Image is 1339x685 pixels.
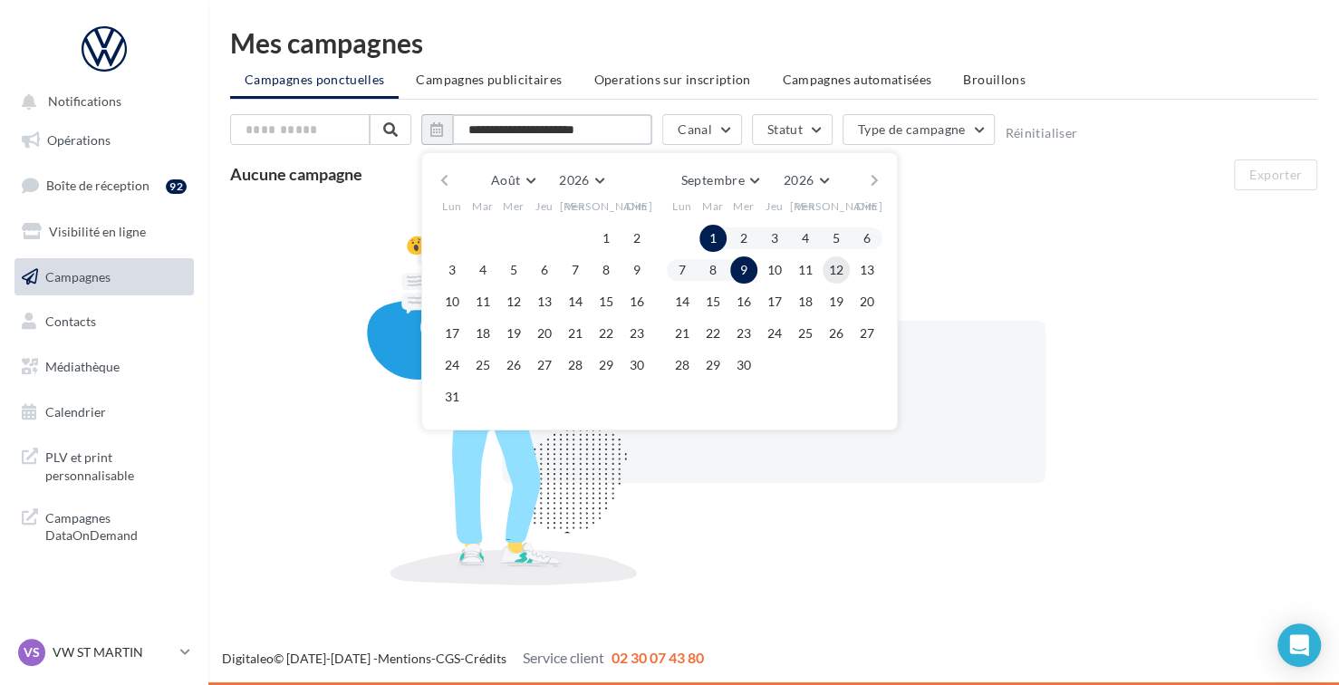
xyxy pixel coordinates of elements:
span: Lun [442,198,462,214]
a: Opérations [11,121,197,159]
button: 3 [761,225,788,252]
span: Campagnes DataOnDemand [45,506,187,545]
button: Août [484,168,542,193]
button: 31 [438,383,466,410]
button: 26 [823,320,850,347]
button: 5 [500,256,527,284]
button: Septembre [674,168,766,193]
button: 26 [500,352,527,379]
span: Service client [523,649,604,666]
button: 2 [623,225,650,252]
span: Médiathèque [45,359,120,374]
button: Statut [752,114,833,145]
button: 14 [669,288,696,315]
button: 18 [469,320,496,347]
button: 2026 [552,168,611,193]
button: 11 [792,256,819,284]
span: Dim [626,198,648,214]
a: Médiathèque [11,348,197,386]
button: 24 [761,320,788,347]
span: © [DATE]-[DATE] - - - [222,651,704,666]
span: Mar [702,198,724,214]
button: 25 [792,320,819,347]
button: 30 [730,352,757,379]
button: 23 [623,320,650,347]
span: Septembre [681,172,745,188]
button: 27 [531,352,558,379]
span: Dim [856,198,878,214]
button: 20 [531,320,558,347]
button: 25 [469,352,496,379]
span: Notifications [48,94,121,110]
div: Open Intercom Messenger [1277,623,1321,667]
button: 18 [792,288,819,315]
button: 13 [531,288,558,315]
button: 3 [438,256,466,284]
span: Campagnes automatisées [783,72,932,87]
button: 10 [761,256,788,284]
span: Campagnes [45,268,111,284]
button: 12 [823,256,850,284]
button: 29 [592,352,620,379]
button: 23 [730,320,757,347]
button: 21 [669,320,696,347]
button: 20 [853,288,881,315]
button: 2026 [776,168,835,193]
button: 10 [438,288,466,315]
span: Jeu [535,198,554,214]
div: 92 [166,179,187,194]
a: Digitaleo [222,651,274,666]
button: 16 [623,288,650,315]
button: 11 [469,288,496,315]
button: 16 [730,288,757,315]
a: PLV et print personnalisable [11,438,197,491]
div: Mes campagnes [230,29,1317,56]
span: Août [491,172,520,188]
button: 4 [469,256,496,284]
span: [PERSON_NAME] [790,198,883,214]
button: 22 [592,320,620,347]
a: Visibilité en ligne [11,213,197,251]
button: 19 [823,288,850,315]
span: [PERSON_NAME] [560,198,653,214]
span: Visibilité en ligne [49,224,146,239]
span: 02 30 07 43 80 [612,649,704,666]
p: VW ST MARTIN [53,643,173,661]
a: Campagnes [11,258,197,296]
a: Boîte de réception92 [11,166,197,205]
a: CGS [436,651,460,666]
button: 7 [669,256,696,284]
span: Aucune campagne [230,164,362,184]
button: 27 [853,320,881,347]
button: 19 [500,320,527,347]
button: 1 [592,225,620,252]
span: 2026 [784,172,814,188]
button: 9 [623,256,650,284]
button: 21 [562,320,589,347]
button: Canal [662,114,742,145]
span: 2026 [559,172,589,188]
button: 17 [761,288,788,315]
button: 8 [699,256,727,284]
span: PLV et print personnalisable [45,445,187,484]
button: 14 [562,288,589,315]
button: 29 [699,352,727,379]
a: Contacts [11,303,197,341]
span: Contacts [45,314,96,329]
button: 28 [562,352,589,379]
span: Mer [733,198,755,214]
span: Mer [503,198,525,214]
a: Campagnes DataOnDemand [11,498,197,552]
span: Campagnes publicitaires [416,72,562,87]
button: 2 [730,225,757,252]
button: Type de campagne [843,114,996,145]
button: 12 [500,288,527,315]
button: Réinitialiser [1005,126,1077,140]
button: 30 [623,352,650,379]
span: Mar [472,198,494,214]
span: Operations sur inscription [593,72,750,87]
button: 17 [438,320,466,347]
button: 4 [792,225,819,252]
span: Brouillons [963,72,1026,87]
span: Lun [672,198,692,214]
